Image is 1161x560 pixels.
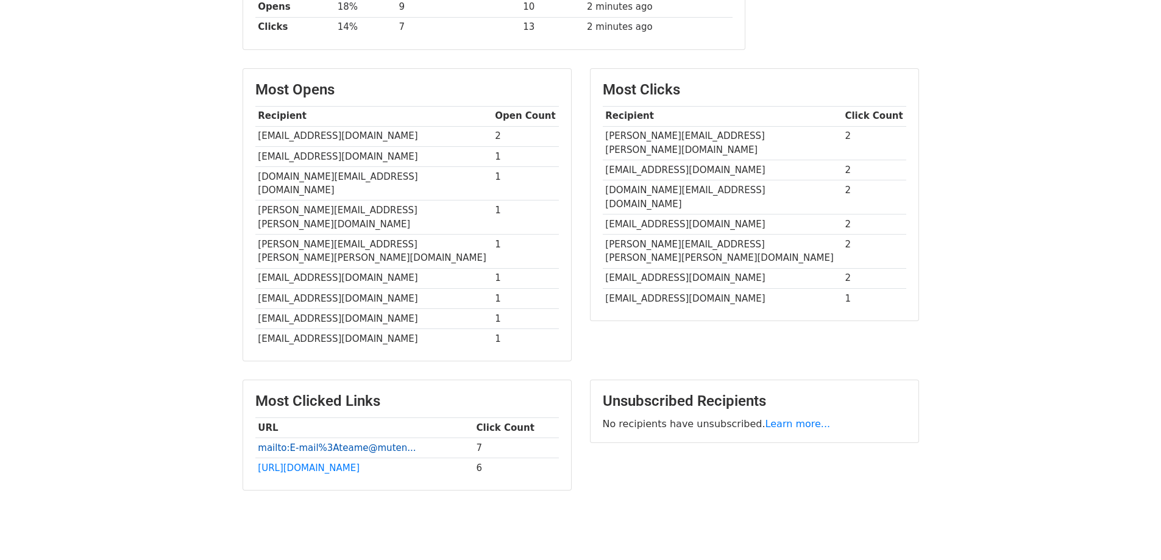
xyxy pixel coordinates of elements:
td: [DOMAIN_NAME][EMAIL_ADDRESS][DOMAIN_NAME] [255,166,492,200]
td: [EMAIL_ADDRESS][DOMAIN_NAME] [255,126,492,146]
td: 14% [335,17,396,37]
td: 7 [396,17,520,37]
td: 2 [842,214,906,234]
a: [URL][DOMAIN_NAME] [258,463,360,473]
td: [EMAIL_ADDRESS][DOMAIN_NAME] [603,214,842,234]
td: [PERSON_NAME][EMAIL_ADDRESS][PERSON_NAME][PERSON_NAME][DOMAIN_NAME] [603,235,842,269]
th: Clicks [255,17,335,37]
th: URL [255,417,474,438]
td: 2 [842,268,906,288]
td: 6 [474,458,559,478]
td: 1 [492,308,559,328]
div: 聊天小组件 [1100,502,1161,560]
td: [EMAIL_ADDRESS][DOMAIN_NAME] [603,288,842,308]
iframe: Chat Widget [1100,502,1161,560]
th: Recipient [255,106,492,126]
th: Open Count [492,106,559,126]
td: 2 [842,235,906,269]
td: [EMAIL_ADDRESS][DOMAIN_NAME] [603,160,842,180]
th: Click Count [474,417,559,438]
td: [EMAIL_ADDRESS][DOMAIN_NAME] [603,268,842,288]
th: Click Count [842,106,906,126]
td: 1 [492,268,559,288]
td: 1 [842,288,906,308]
td: 1 [492,235,559,269]
td: 1 [492,200,559,235]
td: [EMAIL_ADDRESS][DOMAIN_NAME] [255,146,492,166]
td: [EMAIL_ADDRESS][DOMAIN_NAME] [255,308,492,328]
td: 1 [492,288,559,308]
h3: Most Clicked Links [255,392,559,410]
td: [PERSON_NAME][EMAIL_ADDRESS][PERSON_NAME][PERSON_NAME][DOMAIN_NAME] [255,235,492,269]
td: [EMAIL_ADDRESS][DOMAIN_NAME] [255,268,492,288]
th: Recipient [603,106,842,126]
td: [EMAIL_ADDRESS][DOMAIN_NAME] [255,288,492,308]
td: [DOMAIN_NAME][EMAIL_ADDRESS][DOMAIN_NAME] [603,180,842,214]
td: [PERSON_NAME][EMAIL_ADDRESS][PERSON_NAME][DOMAIN_NAME] [255,200,492,235]
h3: Most Opens [255,81,559,99]
td: 2 [842,180,906,214]
td: [PERSON_NAME][EMAIL_ADDRESS][PERSON_NAME][DOMAIN_NAME] [603,126,842,160]
p: No recipients have unsubscribed. [603,417,906,430]
td: 2 [842,160,906,180]
td: 1 [492,146,559,166]
td: 1 [492,328,559,349]
td: 13 [520,17,584,37]
h3: Unsubscribed Recipients [603,392,906,410]
td: [EMAIL_ADDRESS][DOMAIN_NAME] [255,328,492,349]
td: 2 minutes ago [584,17,732,37]
a: Learn more... [765,418,831,430]
td: 7 [474,438,559,458]
a: mailto:E-mail%3Ateame@muten... [258,442,416,453]
h3: Most Clicks [603,81,906,99]
td: 1 [492,166,559,200]
td: 2 [842,126,906,160]
td: 2 [492,126,559,146]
